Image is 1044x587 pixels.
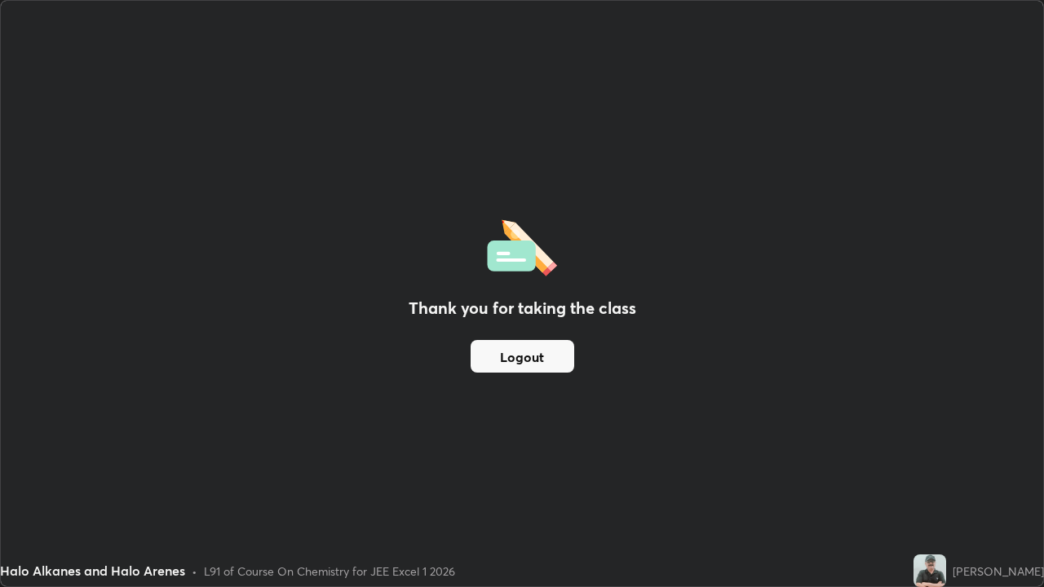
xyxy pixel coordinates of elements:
img: 91f328810c824c01b6815d32d6391758.jpg [913,554,946,587]
div: • [192,563,197,580]
div: L91 of Course On Chemistry for JEE Excel 1 2026 [204,563,455,580]
button: Logout [471,340,574,373]
div: [PERSON_NAME] [953,563,1044,580]
h2: Thank you for taking the class [409,296,636,320]
img: offlineFeedback.1438e8b3.svg [487,214,557,276]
